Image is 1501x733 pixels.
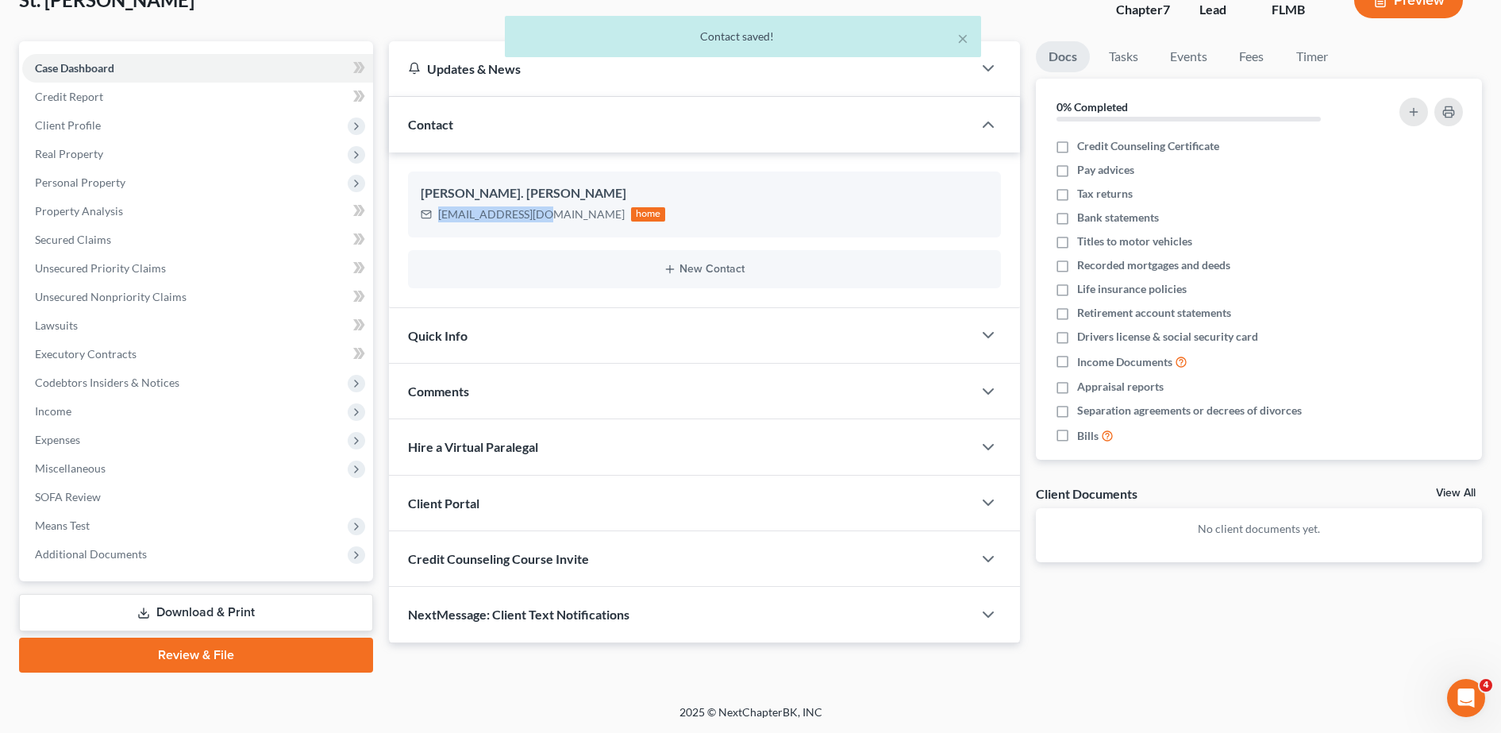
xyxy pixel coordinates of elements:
span: Additional Documents [35,547,147,561]
a: Unsecured Nonpriority Claims [22,283,373,311]
span: Pay advices [1077,162,1134,178]
a: Lawsuits [22,311,373,340]
span: Unsecured Nonpriority Claims [35,290,187,303]
span: Credit Report [35,90,103,103]
a: Secured Claims [22,226,373,254]
a: Download & Print [19,594,373,631]
span: Income [35,404,71,418]
a: SOFA Review [22,483,373,511]
a: Property Analysis [22,197,373,226]
span: Miscellaneous [35,461,106,475]
a: Case Dashboard [22,54,373,83]
span: Separation agreements or decrees of divorces [1077,403,1302,419]
span: Client Portal [408,496,479,511]
span: Secured Claims [35,233,111,246]
div: 2025 © NextChapterBK, INC [298,704,1203,733]
div: home [631,207,666,222]
span: Lawsuits [35,318,78,332]
a: Credit Report [22,83,373,111]
a: Unsecured Priority Claims [22,254,373,283]
span: Titles to motor vehicles [1077,233,1192,249]
div: Chapter [1116,1,1174,19]
strong: 0% Completed [1056,100,1128,114]
span: Comments [408,384,469,399]
span: Unsecured Priority Claims [35,261,166,275]
span: Codebtors Insiders & Notices [35,376,179,389]
div: [PERSON_NAME]. [PERSON_NAME] [421,184,988,203]
span: Tax returns [1077,186,1133,202]
div: Client Documents [1036,485,1137,502]
div: Lead [1199,1,1246,19]
span: Bills [1077,428,1099,444]
span: Property Analysis [35,204,123,218]
p: No client documents yet. [1049,521,1469,537]
a: Review & File [19,638,373,673]
div: Contact saved! [518,29,968,44]
span: Hire a Virtual Paralegal [408,439,538,454]
span: Expenses [35,433,80,446]
button: × [957,29,968,48]
span: Life insurance policies [1077,281,1187,297]
span: Means Test [35,519,90,532]
div: Updates & News [408,60,953,77]
button: New Contact [421,263,988,276]
span: Retirement account statements [1077,305,1231,321]
span: Real Property [35,147,103,160]
span: Bank statements [1077,210,1159,226]
span: Personal Property [35,176,125,189]
span: Credit Counseling Certificate [1077,138,1219,154]
span: 7 [1163,2,1170,17]
span: Quick Info [408,328,468,343]
span: Drivers license & social security card [1077,329,1258,345]
span: Executory Contracts [35,347,137,361]
div: [EMAIL_ADDRESS][DOMAIN_NAME] [438,206,625,222]
span: Credit Counseling Course Invite [408,551,589,566]
a: View All [1436,488,1476,499]
span: Recorded mortgages and deeds [1077,257,1230,273]
span: SOFA Review [35,490,101,503]
iframe: Intercom live chat [1447,679,1485,717]
a: Executory Contracts [22,340,373,368]
div: FLMB [1272,1,1329,19]
span: Contact [408,117,453,132]
span: Case Dashboard [35,61,114,75]
span: NextMessage: Client Text Notifications [408,607,629,622]
span: Income Documents [1077,354,1172,370]
span: 4 [1480,679,1492,692]
span: Client Profile [35,118,101,132]
span: Appraisal reports [1077,379,1164,395]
